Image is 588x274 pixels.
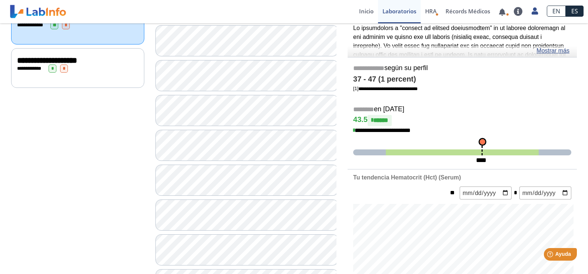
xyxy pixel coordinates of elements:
[353,75,571,84] h4: 37 - 47 (1 percent)
[353,86,418,91] a: [1]
[353,174,461,181] b: Tu tendencia Hematocrit (Hct) (Serum)
[460,186,512,199] input: mm/dd/yyyy
[566,6,584,17] a: ES
[522,245,580,266] iframe: Help widget launcher
[536,46,569,55] a: Mostrar más
[519,186,571,199] input: mm/dd/yyyy
[425,7,437,15] span: HRA
[353,24,571,148] p: Lo ipsumdolors a "consect ad elitsed doeiusmodtem" in ut laboree doloremagn al eni adminim ve qui...
[547,6,566,17] a: EN
[353,105,571,114] h5: en [DATE]
[353,115,571,126] h4: 43.5
[353,64,571,73] h5: según su perfil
